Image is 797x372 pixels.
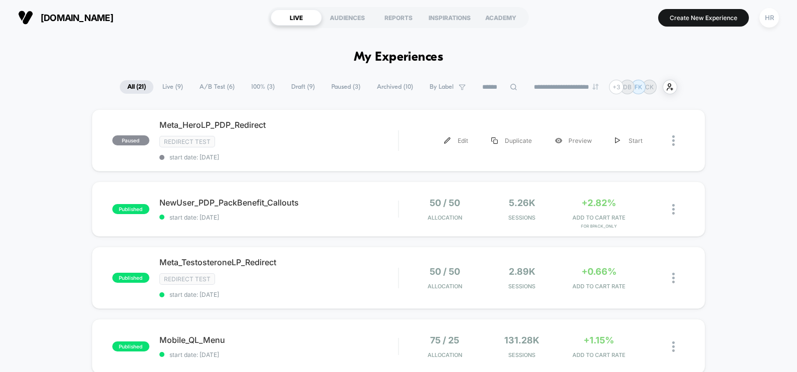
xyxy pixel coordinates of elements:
[756,8,782,28] button: HR
[609,80,624,94] div: + 3
[623,83,632,91] p: DB
[428,351,462,358] span: Allocation
[645,83,654,91] p: CK
[635,83,642,91] p: FK
[159,120,398,130] span: Meta_HeroLP_PDP_Redirect
[604,129,654,152] div: Start
[112,204,149,214] span: published
[159,335,398,345] span: Mobile_QL_Menu
[759,8,779,28] div: HR
[543,129,604,152] div: Preview
[159,257,398,267] span: Meta_TestosteroneLP_Redirect
[159,136,215,147] span: Redirect Test
[672,135,675,146] img: close
[369,80,421,94] span: Archived ( 10 )
[15,10,116,26] button: [DOMAIN_NAME]
[658,9,749,27] button: Create New Experience
[324,80,368,94] span: Paused ( 3 )
[159,214,398,221] span: start date: [DATE]
[155,80,190,94] span: Live ( 9 )
[159,153,398,161] span: start date: [DATE]
[563,351,635,358] span: ADD TO CART RATE
[583,335,614,345] span: +1.15%
[120,80,153,94] span: All ( 21 )
[428,214,462,221] span: Allocation
[486,351,558,358] span: Sessions
[581,198,616,208] span: +2.82%
[322,10,373,26] div: AUDIENCES
[159,198,398,208] span: NewUser_PDP_PackBenefit_Callouts
[672,273,675,283] img: close
[509,198,535,208] span: 5.26k
[509,266,535,277] span: 2.89k
[615,137,620,144] img: menu
[592,84,599,90] img: end
[475,10,526,26] div: ACADEMY
[354,50,444,65] h1: My Experiences
[159,351,398,358] span: start date: [DATE]
[444,137,451,144] img: menu
[480,129,543,152] div: Duplicate
[18,10,33,25] img: Visually logo
[504,335,539,345] span: 131.28k
[433,129,480,152] div: Edit
[563,224,635,229] span: for 8Pack_Only
[486,214,558,221] span: Sessions
[428,283,462,290] span: Allocation
[672,341,675,352] img: close
[430,198,460,208] span: 50 / 50
[192,80,242,94] span: A/B Test ( 6 )
[112,273,149,283] span: published
[159,291,398,298] span: start date: [DATE]
[271,10,322,26] div: LIVE
[41,13,113,23] span: [DOMAIN_NAME]
[373,10,424,26] div: REPORTS
[581,266,617,277] span: +0.66%
[159,273,215,285] span: Redirect Test
[244,80,282,94] span: 100% ( 3 )
[430,266,460,277] span: 50 / 50
[112,341,149,351] span: published
[491,137,498,144] img: menu
[563,283,635,290] span: ADD TO CART RATE
[424,10,475,26] div: INSPIRATIONS
[672,204,675,215] img: close
[486,283,558,290] span: Sessions
[430,335,459,345] span: 75 / 25
[284,80,322,94] span: Draft ( 9 )
[112,135,149,145] span: paused
[430,83,454,91] span: By Label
